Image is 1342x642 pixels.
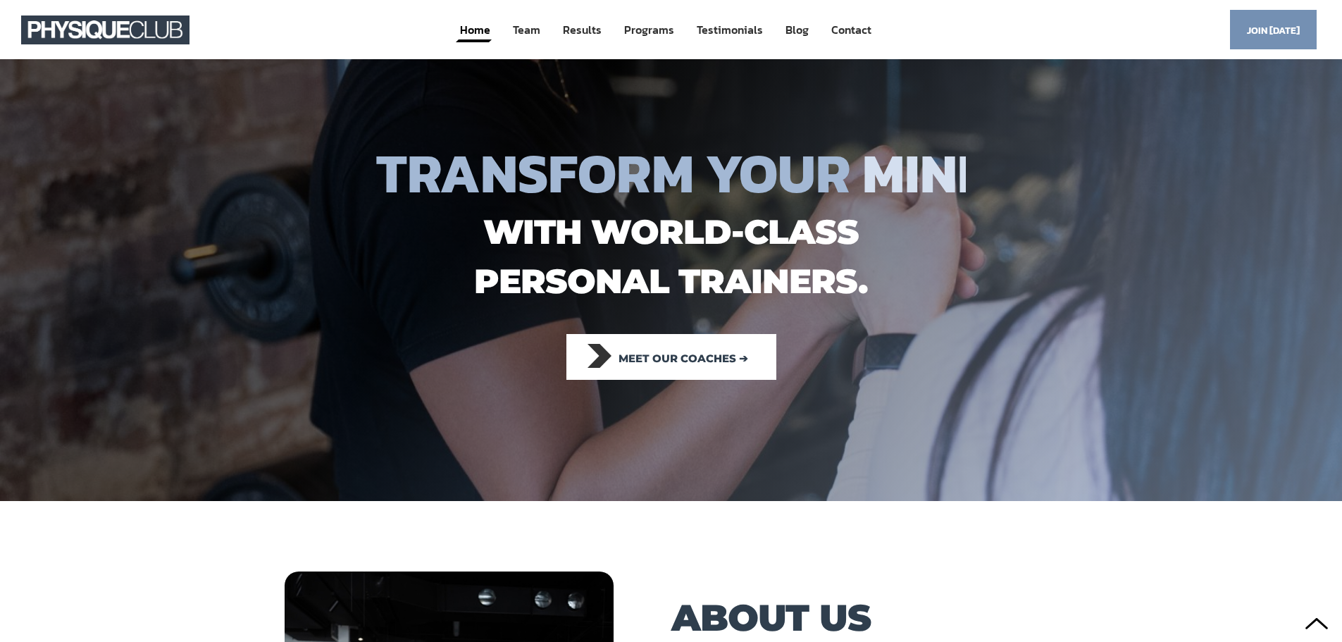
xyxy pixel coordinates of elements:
[228,207,1115,306] h1: with world-class personal trainers.
[561,17,603,43] a: Results
[623,17,676,43] a: Programs
[695,17,764,43] a: Testimonials
[671,600,1115,636] h1: ABOUT US
[376,132,851,214] span: TRANSFORM YOUR
[830,17,873,43] a: Contact
[784,17,810,43] a: Blog
[1247,17,1300,44] span: Join [DATE]
[459,17,492,43] a: Home
[566,334,776,380] a: Meet our coaches ➔
[511,17,542,43] a: Team
[1230,10,1317,49] a: Join [DATE]
[619,343,748,374] span: Meet our coaches ➔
